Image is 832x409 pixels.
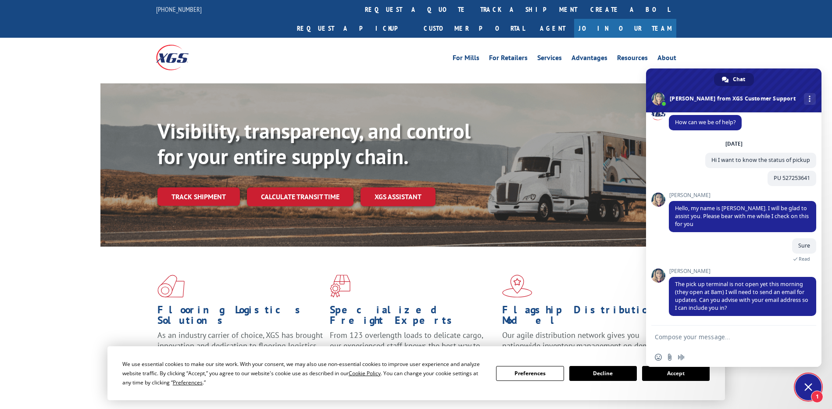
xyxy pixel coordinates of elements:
[655,326,795,348] textarea: Compose your message...
[107,346,725,400] div: Cookie Consent Prompt
[725,141,743,147] div: [DATE]
[733,73,745,86] span: Chat
[502,275,532,298] img: xgs-icon-flagship-distribution-model-red
[531,19,574,38] a: Agent
[675,280,808,312] span: The pick up terminal is not open yet this morning (they open at 8am) I will need to send an email...
[537,54,562,64] a: Services
[157,117,471,170] b: Visibility, transparency, and control for your entire supply chain.
[617,54,648,64] a: Resources
[157,330,323,361] span: As an industry carrier of choice, XGS has brought innovation and dedication to flooring logistics...
[330,330,496,369] p: From 123 overlength loads to delicate cargo, our experienced staff knows the best way to move you...
[711,156,810,164] span: Hi I want to know the status of pickup
[173,379,203,386] span: Preferences
[657,54,676,64] a: About
[675,118,736,126] span: How can we be of help?
[569,366,637,381] button: Decline
[655,354,662,361] span: Insert an emoji
[489,54,528,64] a: For Retailers
[349,370,381,377] span: Cookie Policy
[290,19,417,38] a: Request a pickup
[417,19,531,38] a: Customer Portal
[642,366,710,381] button: Accept
[675,204,809,228] span: Hello, my name is [PERSON_NAME]. I will be glad to assist you. Please bear with me while I check ...
[502,305,668,330] h1: Flagship Distribution Model
[330,275,350,298] img: xgs-icon-focused-on-flooring-red
[669,268,816,274] span: [PERSON_NAME]
[453,54,479,64] a: For Mills
[811,391,823,403] span: 1
[502,330,664,351] span: Our agile distribution network gives you nationwide inventory management on demand.
[774,174,810,182] span: PU 527253641
[157,275,185,298] img: xgs-icon-total-supply-chain-intelligence-red
[157,305,323,330] h1: Flooring Logistics Solutions
[799,256,810,262] span: Read
[714,73,754,86] a: Chat
[678,354,685,361] span: Audio message
[795,374,821,400] a: Close chat
[247,187,354,206] a: Calculate transit time
[361,187,436,206] a: XGS ASSISTANT
[156,5,202,14] a: [PHONE_NUMBER]
[571,54,607,64] a: Advantages
[666,354,673,361] span: Send a file
[496,366,564,381] button: Preferences
[157,187,240,206] a: Track shipment
[798,242,810,249] span: Sure
[669,192,816,198] span: [PERSON_NAME]
[574,19,676,38] a: Join Our Team
[122,359,486,387] div: We use essential cookies to make our site work. With your consent, we may also use non-essential ...
[330,305,496,330] h1: Specialized Freight Experts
